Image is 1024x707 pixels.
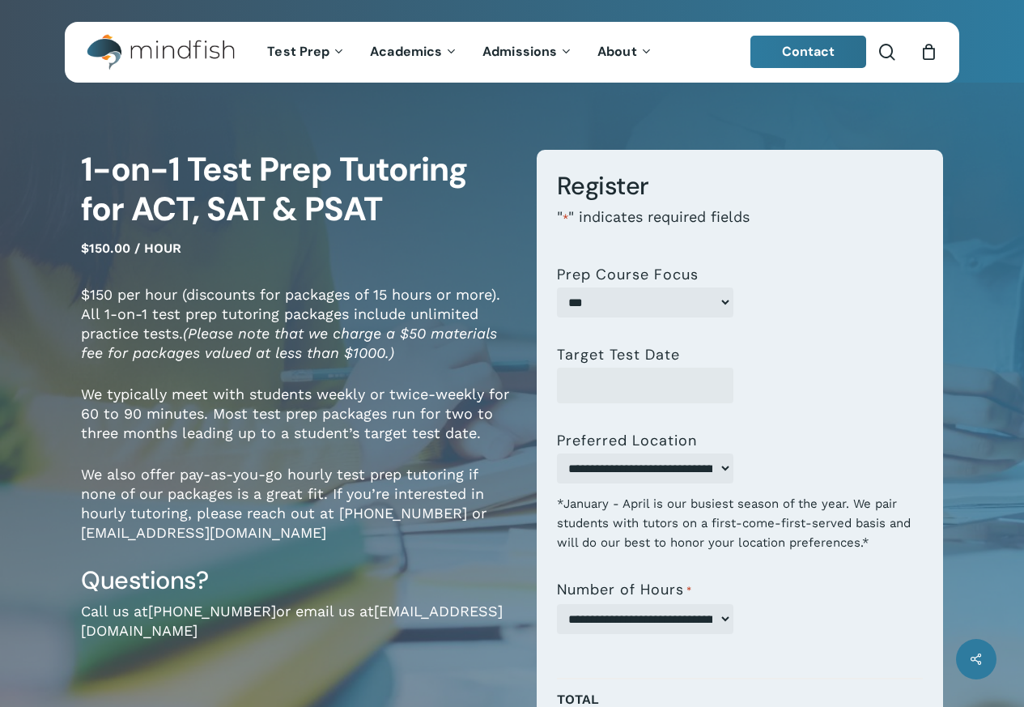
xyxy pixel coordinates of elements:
a: Academics [358,45,470,59]
label: Target Test Date [557,347,680,363]
header: Main Menu [65,22,959,83]
p: We also offer pay-as-you-go hourly test prep tutoring if none of our packages is a great fit. If ... [81,465,512,564]
label: Preferred Location [557,432,697,449]
h3: Questions? [81,564,512,596]
span: Academics [370,43,442,60]
span: $150.00 / hour [81,241,181,256]
span: Contact [782,43,835,60]
a: About [585,45,665,59]
a: Contact [750,36,867,68]
h1: 1-on-1 Test Prep Tutoring for ACT, SAT & PSAT [81,150,512,230]
p: $150 per hour (discounts for packages of 15 hours or more). All 1-on-1 test prep tutoring package... [81,285,512,385]
label: Number of Hours [557,581,692,599]
div: *January - April is our busiest season of the year. We pair students with tutors on a first-come-... [557,483,923,552]
p: We typically meet with students weekly or twice-weekly for 60 to 90 minutes. Most test prep packa... [81,385,512,465]
span: About [597,43,637,60]
span: Admissions [482,43,557,60]
nav: Main Menu [255,22,665,83]
p: Call us at or email us at [81,602,512,662]
a: Test Prep [255,45,358,59]
label: Prep Course Focus [557,266,699,283]
span: Test Prep [267,43,329,60]
a: Admissions [470,45,585,59]
p: " " indicates required fields [557,207,923,250]
a: [PHONE_NUMBER] [148,603,276,620]
a: Cart [920,43,937,61]
em: (Please note that we charge a $50 materials fee for packages valued at less than $1000.) [81,325,497,361]
h3: Register [557,170,923,202]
